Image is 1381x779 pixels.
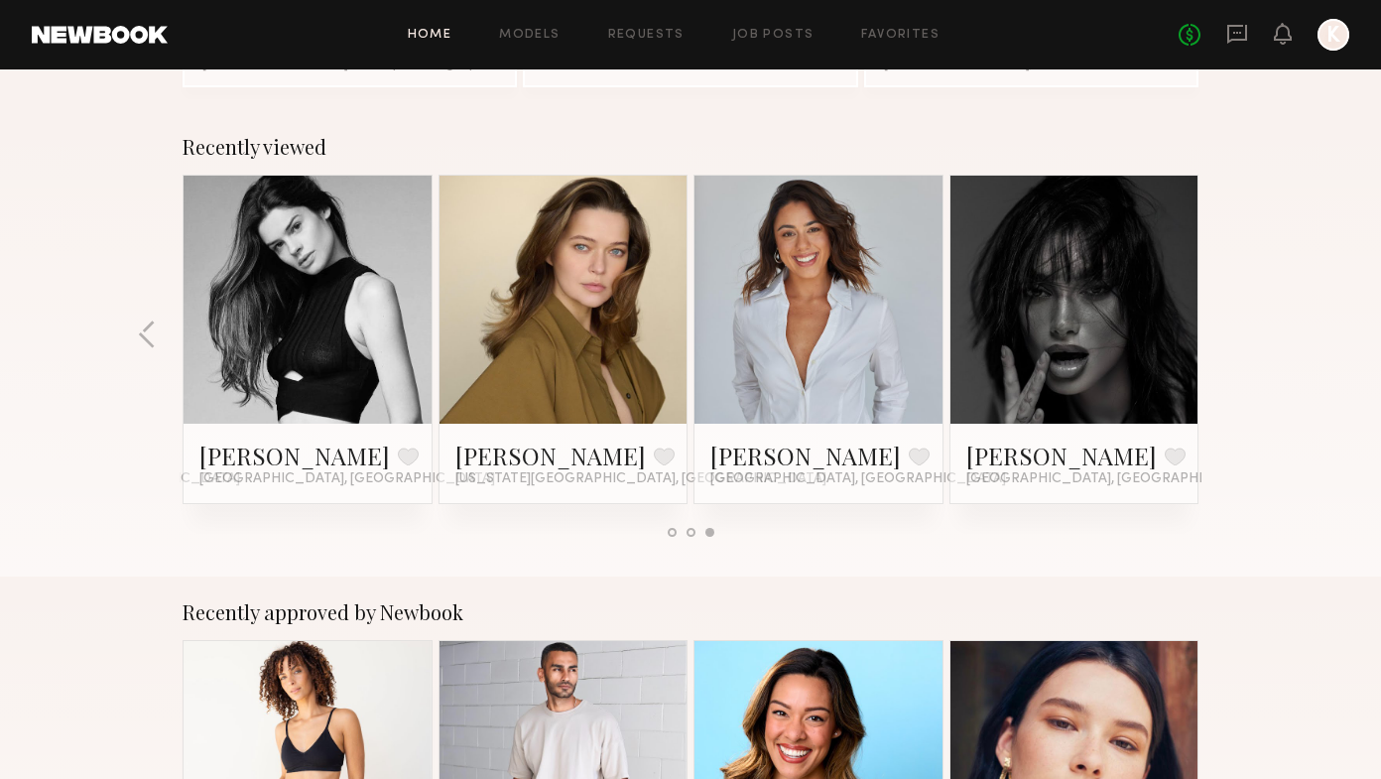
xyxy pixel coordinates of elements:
[199,471,495,487] span: [GEOGRAPHIC_DATA], [GEOGRAPHIC_DATA]
[455,440,646,471] a: [PERSON_NAME]
[732,29,815,42] a: Job Posts
[710,440,901,471] a: [PERSON_NAME]
[966,440,1157,471] a: [PERSON_NAME]
[608,29,685,42] a: Requests
[183,600,1198,624] div: Recently approved by Newbook
[1318,19,1349,51] a: K
[455,471,826,487] span: [US_STATE][GEOGRAPHIC_DATA], [GEOGRAPHIC_DATA]
[408,29,452,42] a: Home
[966,471,1262,487] span: [GEOGRAPHIC_DATA], [GEOGRAPHIC_DATA]
[499,29,560,42] a: Models
[199,440,390,471] a: [PERSON_NAME]
[710,471,1006,487] span: [GEOGRAPHIC_DATA], [GEOGRAPHIC_DATA]
[861,29,940,42] a: Favorites
[183,135,1198,159] div: Recently viewed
